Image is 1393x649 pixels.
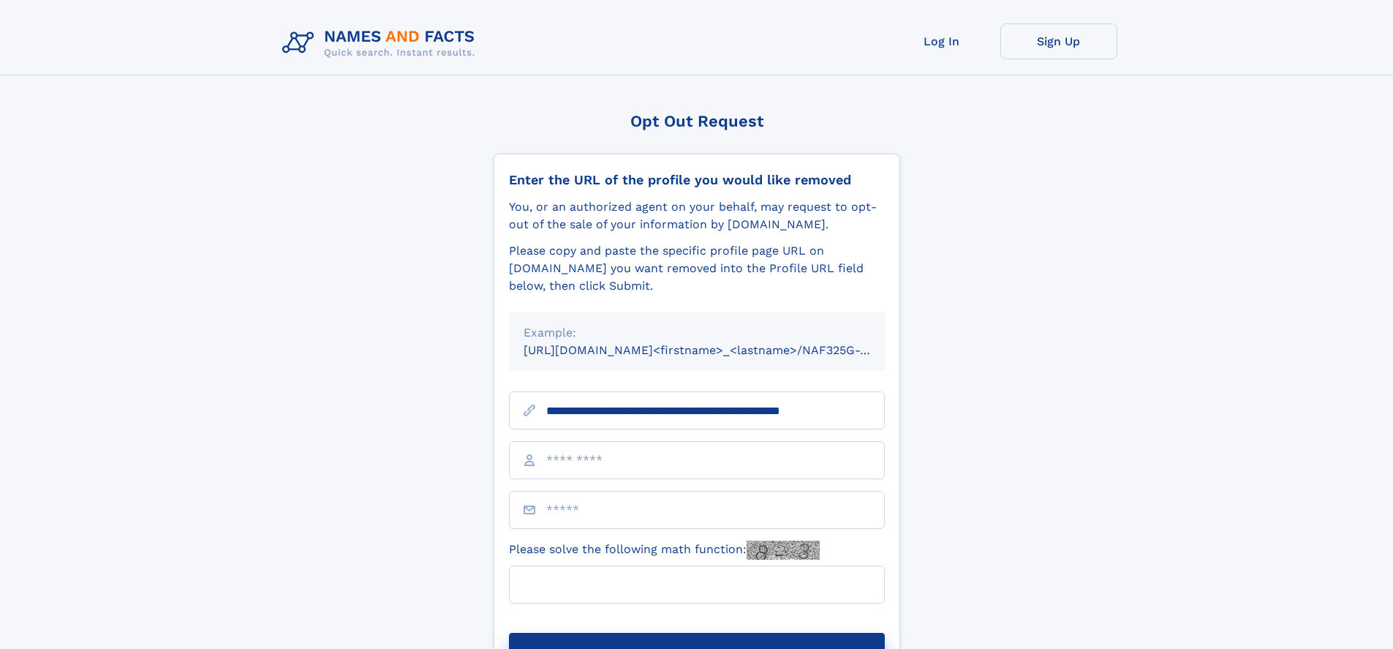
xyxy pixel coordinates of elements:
[509,198,885,233] div: You, or an authorized agent on your behalf, may request to opt-out of the sale of your informatio...
[494,112,900,130] div: Opt Out Request
[276,23,487,63] img: Logo Names and Facts
[524,343,913,357] small: [URL][DOMAIN_NAME]<firstname>_<lastname>/NAF325G-xxxxxxxx
[883,23,1000,59] a: Log In
[509,541,820,560] label: Please solve the following math function:
[1000,23,1117,59] a: Sign Up
[524,324,870,342] div: Example:
[509,172,885,188] div: Enter the URL of the profile you would like removed
[509,242,885,295] div: Please copy and paste the specific profile page URL on [DOMAIN_NAME] you want removed into the Pr...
